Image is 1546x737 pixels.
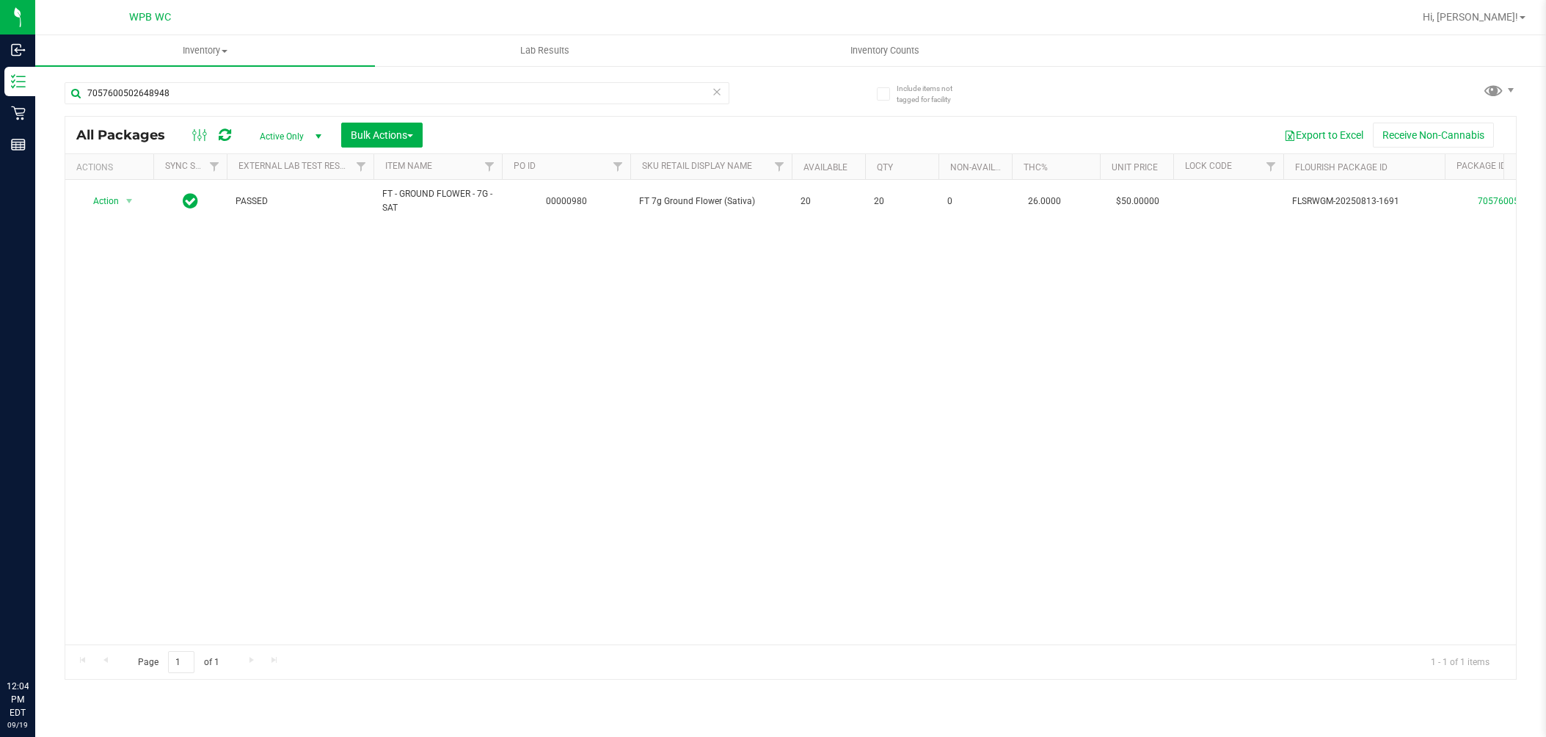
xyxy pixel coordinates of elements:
inline-svg: Retail [11,106,26,120]
a: THC% [1024,162,1048,173]
span: Hi, [PERSON_NAME]! [1423,11,1518,23]
a: Filter [349,154,373,179]
a: Package ID [1456,161,1506,171]
a: Unit Price [1112,162,1158,173]
span: select [120,191,139,211]
a: Filter [767,154,792,179]
a: Filter [203,154,227,179]
inline-svg: Reports [11,137,26,152]
span: $50.00000 [1109,191,1167,212]
span: 1 - 1 of 1 items [1419,651,1501,673]
a: Lock Code [1185,161,1232,171]
p: 09/19 [7,719,29,730]
button: Receive Non-Cannabis [1373,123,1494,148]
span: PASSED [236,195,365,208]
a: Available [803,162,847,173]
span: In Sync [183,191,198,211]
a: Filter [606,154,630,179]
span: 0 [947,195,1003,208]
span: Inventory Counts [831,44,939,57]
a: Lab Results [375,35,715,66]
button: Bulk Actions [341,123,423,148]
a: Flourish Package ID [1295,162,1388,173]
a: External Lab Test Result [238,161,354,171]
span: Lab Results [500,44,589,57]
span: 20 [801,195,856,208]
a: Inventory [35,35,375,66]
p: 12:04 PM EDT [7,680,29,719]
a: Non-Available [950,162,1016,173]
span: WPB WC [129,11,171,23]
inline-svg: Inbound [11,43,26,57]
a: PO ID [514,161,536,171]
a: Sync Status [165,161,222,171]
a: Qty [877,162,893,173]
span: All Packages [76,127,180,143]
span: Include items not tagged for facility [897,83,970,105]
input: 1 [168,651,194,674]
span: Bulk Actions [351,129,413,141]
iframe: Resource center unread badge [43,617,61,635]
a: Inventory Counts [715,35,1055,66]
button: Export to Excel [1275,123,1373,148]
span: Clear [712,82,722,101]
span: 26.0000 [1021,191,1068,212]
span: Inventory [35,44,375,57]
span: Action [80,191,120,211]
span: FT - GROUND FLOWER - 7G - SAT [382,187,493,215]
div: Actions [76,162,147,173]
input: Search Package ID, Item Name, SKU, Lot or Part Number... [65,82,729,104]
inline-svg: Inventory [11,74,26,89]
span: FT 7g Ground Flower (Sativa) [639,195,783,208]
a: 00000980 [546,196,587,206]
span: FLSRWGM-20250813-1691 [1292,195,1436,208]
span: Page of 1 [125,651,231,674]
span: 20 [874,195,930,208]
a: Filter [478,154,502,179]
a: Sku Retail Display Name [642,161,752,171]
a: Item Name [385,161,432,171]
a: Filter [1259,154,1283,179]
iframe: Resource center [15,620,59,664]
